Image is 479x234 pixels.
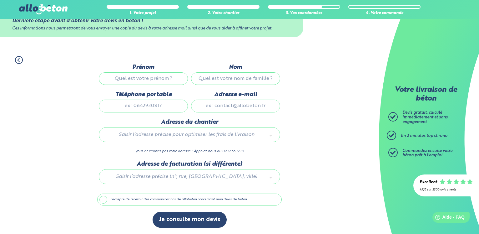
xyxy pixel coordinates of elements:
[390,86,462,103] p: Votre livraison de béton
[402,149,452,158] span: Commandez ensuite votre béton prêt à l'emploi
[107,11,179,16] div: 1. Votre projet
[99,119,280,126] label: Adresse du chantier
[402,111,448,124] span: Devis gratuit, calculé immédiatement et sans engagement
[12,26,291,31] div: Ces informations nous permettront de vous envoyer une copie du devis à votre adresse mail ainsi q...
[108,131,265,139] span: Saisir l’adresse précise pour optimiser les frais de livraison
[191,100,280,112] input: ex : contact@allobeton.fr
[99,100,188,112] input: ex : 0642930817
[423,210,472,227] iframe: Help widget launcher
[401,134,447,138] span: En 2 minutes top chrono
[99,64,188,71] label: Prénom
[105,131,274,139] a: Saisir l’adresse précise pour optimiser les frais de livraison
[420,188,473,191] div: 4.7/5 sur 2300 avis clients
[268,11,340,16] div: 3. Vos coordonnées
[99,148,280,154] p: Vous ne trouvez pas votre adresse ? Appelez-nous au 09 72 55 12 83
[99,91,188,98] label: Téléphone portable
[191,64,280,71] label: Nom
[97,194,282,205] label: J'accepte de recevoir des communications de allobéton concernant mon devis de béton.
[12,18,291,24] div: Dernière étape avant d’obtenir votre devis en béton !
[191,91,280,98] label: Adresse e-mail
[191,72,280,85] input: Quel est votre nom de famille ?
[420,180,437,185] div: Excellent
[99,72,188,85] input: Quel est votre prénom ?
[348,11,421,16] div: 4. Votre commande
[187,11,260,16] div: 2. Votre chantier
[153,212,227,228] button: Je consulte mon devis
[19,4,67,14] img: allobéton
